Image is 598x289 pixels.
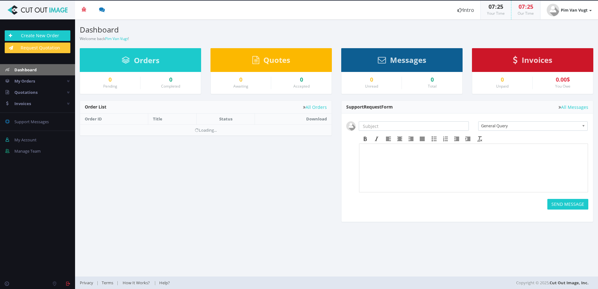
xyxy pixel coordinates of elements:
a: Messages [378,58,426,64]
a: Pim Van Vugt [540,1,598,19]
div: Increase indent [462,135,474,143]
a: Cut Out Image, Inc. [550,280,589,286]
a: Create New Order [5,30,70,41]
img: user_default.jpg [547,4,559,16]
span: Copyright © 2025, [516,280,589,286]
a: Privacy [80,280,96,286]
span: : [525,3,527,10]
th: Order ID [80,114,148,124]
div: Align right [405,135,417,143]
span: 07 [489,3,495,10]
a: Terms [99,280,116,286]
a: 0 [145,77,196,83]
a: 0 [346,77,397,83]
small: Completed [161,84,180,89]
a: All Orders [303,105,327,109]
small: Unpaid [496,84,509,89]
small: Total [428,84,437,89]
a: 0 [276,77,327,83]
div: Justify [417,135,428,143]
span: Orders [134,55,160,65]
small: Pending [103,84,117,89]
div: Align left [383,135,394,143]
span: Support Form [346,104,393,110]
a: How It Works? [119,280,154,286]
strong: Pim Van Vugt [561,7,588,13]
small: Welcome back ! [80,36,129,41]
span: Order List [85,104,106,110]
span: Dashboard [14,67,37,73]
span: Invoices [14,101,31,106]
span: 25 [497,3,503,10]
h3: Dashboard [80,26,332,34]
span: My Account [14,137,37,143]
span: How It Works? [123,280,150,286]
a: All Messages [559,105,588,109]
a: Request Quotation [5,43,70,53]
a: Pim Van Vugt [105,36,128,41]
input: Subject [359,121,469,131]
span: Support Messages [14,119,49,124]
span: 07 [519,3,525,10]
span: : [495,3,497,10]
small: Awaiting [233,84,248,89]
a: Help? [156,280,173,286]
small: Our Time [518,11,534,16]
div: Clear formatting [474,135,485,143]
img: Cut Out Image [5,5,70,15]
div: 0 [407,77,458,83]
a: 0 [477,77,528,83]
a: 0 [85,77,135,83]
small: Unread [365,84,378,89]
span: Messages [390,55,426,65]
span: Invoices [522,55,552,65]
td: Loading... [80,124,332,135]
a: 0 [215,77,266,83]
span: My Orders [14,78,35,84]
span: Request [364,104,381,110]
a: Quotes [252,58,290,64]
small: Accepted [293,84,310,89]
div: Align center [394,135,405,143]
span: 25 [527,3,533,10]
iframe: Rich Text Area. Press ALT-F9 for menu. Press ALT-F10 for toolbar. Press ALT-0 for help [359,144,588,192]
a: Intro [451,1,480,19]
div: Bullet list [428,135,440,143]
th: Download [255,114,332,124]
img: user_default.jpg [346,121,356,131]
th: Title [148,114,197,124]
small: You Owe [555,84,570,89]
div: 0.00$ [537,77,588,83]
a: Orders [122,59,160,64]
div: Decrease indent [451,135,462,143]
div: Italic [371,135,382,143]
span: Quotes [263,55,290,65]
div: Bold [360,135,371,143]
th: Status [197,114,255,124]
span: Manage Team [14,148,41,154]
small: Your Time [487,11,505,16]
div: Numbered list [440,135,451,143]
div: | | | [80,276,422,289]
button: SEND MESSAGE [547,199,588,210]
span: Quotations [14,89,38,95]
span: General Query [481,122,579,130]
a: Invoices [513,58,552,64]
